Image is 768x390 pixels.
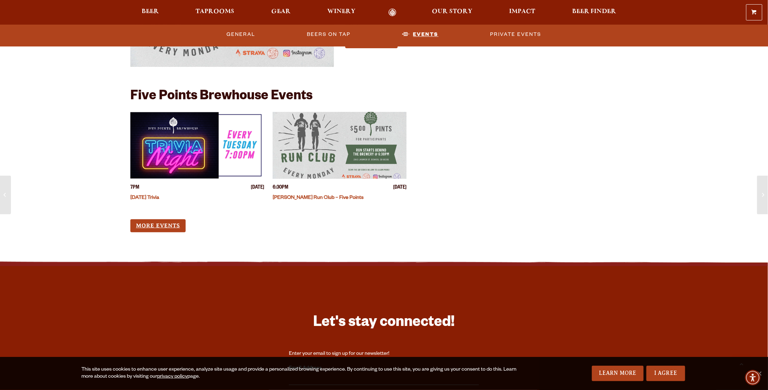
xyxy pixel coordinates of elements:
a: Learn More [592,366,644,381]
span: Beer [142,9,159,14]
a: Private Events [487,26,544,43]
a: View event details [273,112,407,179]
a: Events [400,26,441,43]
div: This site uses cookies to enhance user experience, analyze site usage and provide a personalized ... [81,366,521,380]
span: [DATE] [393,184,407,192]
span: Gear [271,9,291,14]
span: 7PM [130,184,139,192]
span: [DATE] [251,184,264,192]
h2: Five Points Brewhouse Events [130,89,312,105]
a: Beers on Tap [304,26,353,43]
span: 6:30PM [273,184,288,192]
a: I Agree [646,366,685,381]
a: Odell Home [379,8,405,17]
a: View event details [130,112,264,179]
a: Beer [137,8,163,17]
span: Beer Finder [572,9,617,14]
a: privacy policy [157,374,187,380]
a: Beer Finder [568,8,621,17]
div: Accessibility Menu [745,370,761,385]
span: Our Story [432,9,472,14]
a: Taprooms [191,8,239,17]
a: General [224,26,258,43]
span: Winery [327,9,355,14]
a: More Events (opens in a new window) [130,219,186,232]
a: Scroll to top [733,355,750,372]
div: Enter your email to sign up for our newsletter! [289,351,479,358]
a: Our Story [427,8,477,17]
a: Winery [323,8,360,17]
h3: Let's stay connected! [289,313,479,334]
span: Impact [509,9,535,14]
a: Impact [505,8,540,17]
a: [PERSON_NAME] Run Club – Five Points [273,195,364,201]
a: [DATE] Trivia [130,195,159,201]
span: Taprooms [196,9,234,14]
a: Gear [267,8,295,17]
